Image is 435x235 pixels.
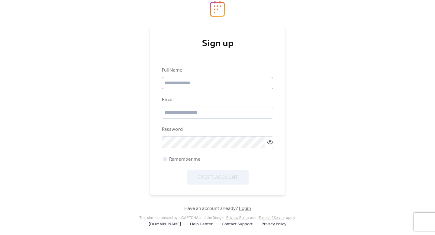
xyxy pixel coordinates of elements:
div: Email [162,96,272,104]
a: Contact Support [222,220,253,228]
a: Privacy Policy [262,220,286,228]
div: Sign up [162,38,273,50]
div: Full Name [162,67,272,74]
span: Contact Support [222,221,253,228]
span: Remember me [169,156,201,163]
span: Privacy Policy [262,221,286,228]
a: Terms of Service [259,216,285,220]
img: logo [210,1,225,17]
a: Privacy Policy [226,216,249,220]
a: [DOMAIN_NAME] [149,220,181,228]
span: [DOMAIN_NAME] [149,221,181,228]
span: Help Center [190,221,213,228]
div: This site is protected by reCAPTCHA and the Google and apply . [139,216,296,220]
a: Help Center [190,220,213,228]
div: Password [162,126,272,133]
a: Login [239,204,251,213]
span: Have an account already? [184,205,251,212]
